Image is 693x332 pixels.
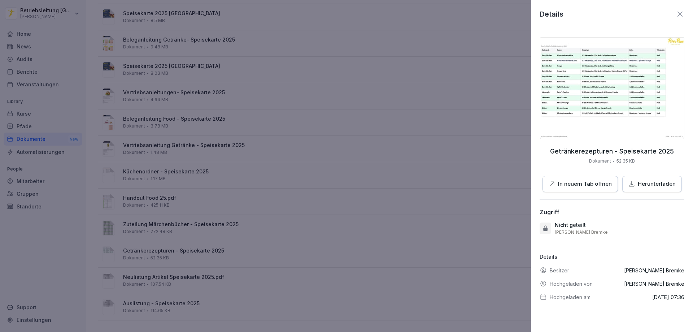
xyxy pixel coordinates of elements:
[550,280,593,288] p: Hochgeladen von
[550,148,674,155] p: Getränkerezepturen - Speisekarte 2025
[555,229,608,235] p: [PERSON_NAME] Bremke
[589,158,611,164] p: Dokument
[542,176,618,192] button: In neuem Tab öffnen
[540,37,684,139] img: thumbnail
[624,267,684,274] p: [PERSON_NAME] Bremke
[550,293,590,301] p: Hochgeladen am
[558,180,612,188] p: In neuem Tab öffnen
[622,176,682,192] button: Herunterladen
[624,280,684,288] p: [PERSON_NAME] Bremke
[550,267,569,274] p: Besitzer
[555,221,586,229] p: Nicht geteilt
[638,180,676,188] p: Herunterladen
[540,208,559,216] div: Zugriff
[652,293,684,301] p: [DATE] 07:36
[540,253,684,261] p: Details
[616,158,635,164] p: 52.35 KB
[540,9,563,20] p: Details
